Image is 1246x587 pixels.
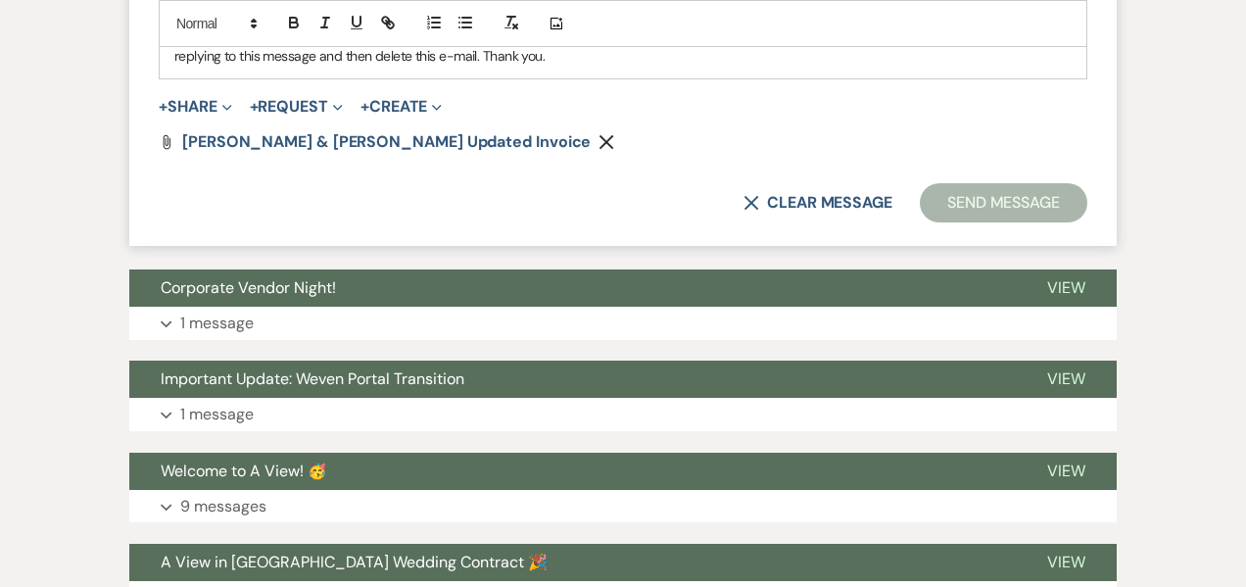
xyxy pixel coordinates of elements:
[129,398,1117,431] button: 1 message
[250,99,259,115] span: +
[920,183,1087,222] button: Send Message
[360,99,442,115] button: Create
[182,131,591,152] span: [PERSON_NAME] & [PERSON_NAME] Updated Invoice
[1047,461,1085,481] span: View
[180,402,254,427] p: 1 message
[129,490,1117,523] button: 9 messages
[161,277,336,298] span: Corporate Vendor Night!
[161,552,548,572] span: A View in [GEOGRAPHIC_DATA] Wedding Contract 🎉
[1047,368,1085,389] span: View
[159,99,232,115] button: Share
[129,307,1117,340] button: 1 message
[182,134,591,150] a: [PERSON_NAME] & [PERSON_NAME] Updated Invoice
[129,453,1016,490] button: Welcome to A View! 🥳
[159,99,168,115] span: +
[1016,269,1117,307] button: View
[1047,552,1085,572] span: View
[1016,544,1117,581] button: View
[129,544,1016,581] button: A View in [GEOGRAPHIC_DATA] Wedding Contract 🎉
[180,494,266,519] p: 9 messages
[743,195,892,211] button: Clear message
[129,269,1016,307] button: Corporate Vendor Night!
[360,99,369,115] span: +
[1047,277,1085,298] span: View
[1016,453,1117,490] button: View
[161,368,464,389] span: Important Update: Weven Portal Transition
[180,311,254,336] p: 1 message
[250,99,343,115] button: Request
[129,361,1016,398] button: Important Update: Weven Portal Transition
[1016,361,1117,398] button: View
[161,461,327,481] span: Welcome to A View! 🥳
